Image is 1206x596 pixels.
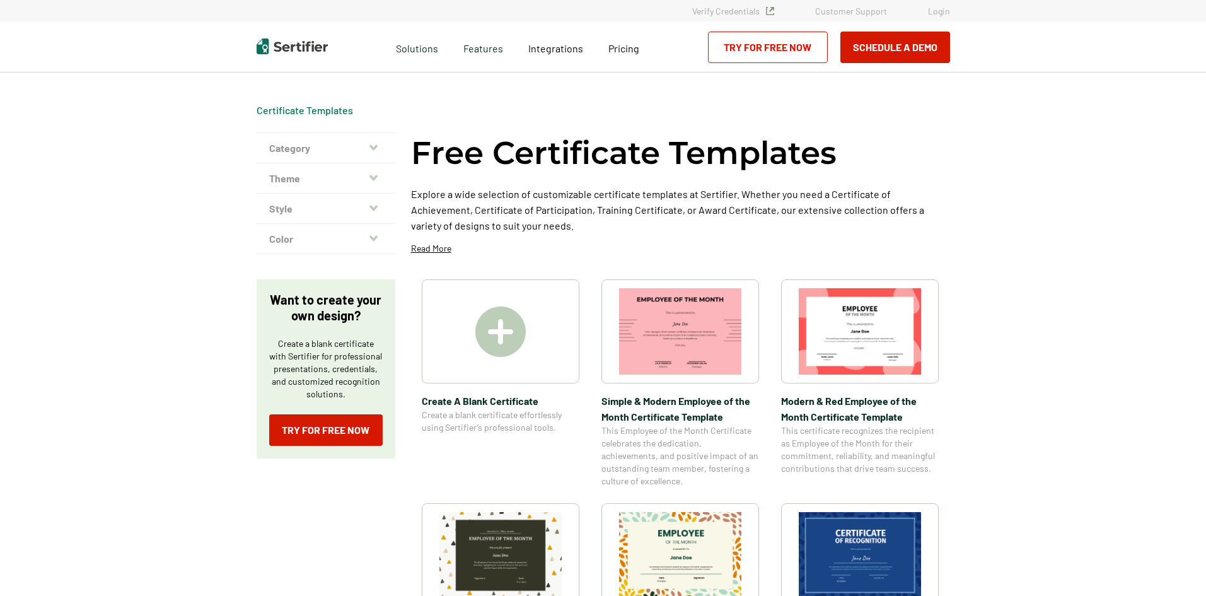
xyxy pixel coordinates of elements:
[411,242,451,255] p: Read More
[708,32,828,63] a: Try for Free Now
[608,39,639,55] a: Pricing
[781,279,939,488] a: Modern & Red Employee of the Month Certificate TemplateModern & Red Employee of the Month Certifi...
[396,39,438,55] span: Solutions
[411,132,837,173] h1: Free Certificate Templates
[257,224,395,254] button: Color
[692,6,774,16] a: Verify Credentials
[619,288,741,375] img: Simple & Modern Employee of the Month Certificate Template
[601,393,759,424] span: Simple & Modern Employee of the Month Certificate Template
[475,307,526,357] img: Create A Blank Certificate
[781,424,939,475] span: This certificate recognizes the recipient as Employee of the Month for their commitment, reliabil...
[928,6,950,16] a: Login
[601,279,759,488] a: Simple & Modern Employee of the Month Certificate TemplateSimple & Modern Employee of the Month C...
[815,6,887,16] a: Customer Support
[411,186,950,233] p: Explore a wide selection of customizable certificate templates at Sertifier. Whether you need a C...
[422,409,579,434] span: Create a blank certificate effortlessly using Sertifier’s professional tools.
[766,7,774,15] img: Verified
[781,393,939,424] span: Modern & Red Employee of the Month Certificate Template
[257,38,328,54] img: Sertifier | Digital Credentialing Platform
[528,39,583,55] a: Integrations
[269,292,383,324] p: Want to create your own design?
[463,39,503,55] span: Features
[608,42,639,54] span: Pricing
[257,163,395,194] button: Theme
[257,194,395,224] button: Style
[269,337,383,400] p: Create a blank certificate with Sertifier for professional presentations, credentials, and custom...
[422,393,579,409] span: Create A Blank Certificate
[528,42,583,54] span: Integrations
[269,414,383,446] a: Try for Free Now
[257,104,353,116] a: Certificate Templates
[799,288,921,375] img: Modern & Red Employee of the Month Certificate Template
[601,424,759,488] span: This Employee of the Month Certificate celebrates the dedication, achievements, and positive impa...
[257,133,395,163] button: Category
[257,104,353,117] span: Certificate Templates
[257,104,353,117] div: Breadcrumb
